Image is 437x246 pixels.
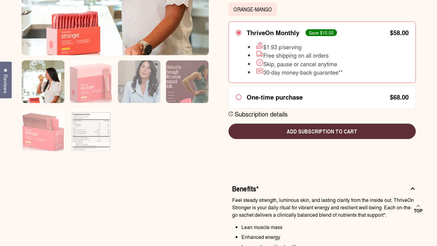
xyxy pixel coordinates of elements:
div: $68.00 [390,94,409,100]
li: Enhanced energy [241,233,416,241]
p: Feel steady strength, luminous skin, and lasting clarity from the inside out. ThriveOn Stronger i... [232,196,416,219]
li: Free shipping on all orders [248,50,343,59]
div: $58.00 [390,30,409,36]
div: ThriveOn Monthly [247,29,299,36]
div: Subscription details [235,110,288,118]
li: 30-day money-back guarantee** [248,67,343,76]
div: One-time purchase [247,93,303,101]
span: Benefits* [232,183,259,193]
span: Add subscription to cart [233,127,411,135]
label: Orange-Mango [229,3,277,16]
img: Box of ThriveOn Stronger supplement packets on a white background [22,109,64,160]
button: Add subscription to cart [229,124,416,139]
span: Top [414,208,423,214]
span: Reviews [2,74,10,93]
li: $1.93 p/serving [248,42,343,50]
li: Lean muscle mass [241,223,416,231]
li: Skip, pause or cancel anytime [248,59,343,67]
div: Save $10.00 [305,29,337,36]
button: Benefits* [232,183,416,196]
img: Box of ThriveOn Stronger supplement with a pink design on a white background [70,60,112,112]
